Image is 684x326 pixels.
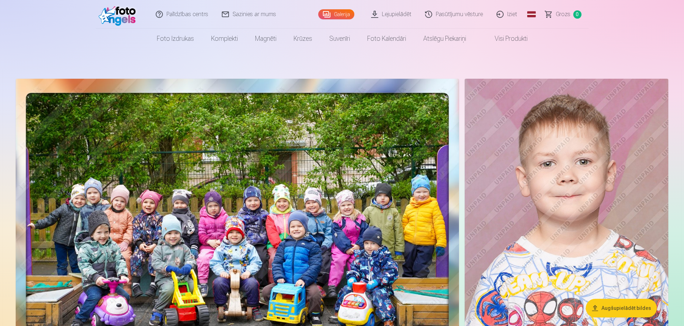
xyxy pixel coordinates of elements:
[586,299,657,317] button: Augšupielādēt bildes
[321,29,359,49] a: Suvenīri
[415,29,475,49] a: Atslēgu piekariņi
[203,29,246,49] a: Komplekti
[318,9,354,19] a: Galerija
[99,3,140,26] img: /fa1
[285,29,321,49] a: Krūzes
[556,10,570,19] span: Grozs
[246,29,285,49] a: Magnēti
[359,29,415,49] a: Foto kalendāri
[148,29,203,49] a: Foto izdrukas
[475,29,536,49] a: Visi produkti
[573,10,581,19] span: 0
